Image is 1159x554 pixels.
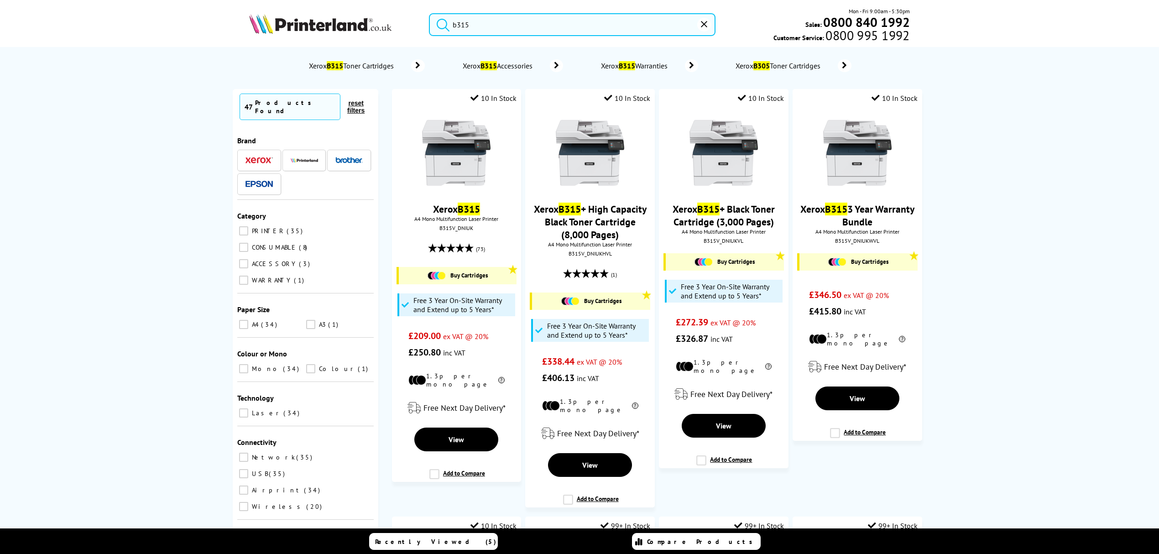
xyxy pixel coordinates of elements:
[239,502,248,511] input: Wireless 20
[735,61,825,70] span: Xerox Toner Cartridges
[306,364,315,373] input: Colour 1
[480,61,497,70] mark: B315
[296,453,314,461] span: 35
[461,61,537,70] span: Xerox Accessories
[250,276,293,284] span: WARRANTY
[283,365,301,373] span: 34
[824,361,906,372] span: Free Next Day Delivery*
[413,296,513,314] span: Free 3 Year On-Site Warranty and Extend up to 5 Years*
[328,320,340,329] span: 1
[532,250,647,257] div: B315V_DNIUKHVL
[716,421,731,430] span: View
[676,333,708,345] span: £326.87
[805,20,822,29] span: Sales:
[449,435,464,444] span: View
[239,276,248,285] input: WARRANTY 1
[844,291,889,300] span: ex VAT @ 20%
[582,460,598,470] span: View
[710,318,756,327] span: ex VAT @ 20%
[734,521,784,530] div: 99+ In Stock
[804,258,913,266] a: Buy Cartridges
[559,203,581,215] mark: B315
[458,203,480,215] mark: B315
[850,394,865,403] span: View
[697,203,720,215] mark: B315
[375,538,496,546] span: Recently Viewed (5)
[335,157,363,163] img: Brother
[632,533,761,550] a: Compare Products
[710,334,733,344] span: inc VAT
[584,297,621,305] span: Buy Cartridges
[245,181,273,188] img: Epson
[604,94,650,103] div: 10 In Stock
[534,203,647,241] a: XeroxB315+ High Capacity Black Toner Cartridge (8,000 Pages)
[600,59,698,72] a: XeroxB315Warranties
[815,387,899,410] a: View
[851,258,888,266] span: Buy Cartridges
[600,521,650,530] div: 99+ In Stock
[433,203,480,215] a: XeroxB315
[809,305,841,317] span: £415.80
[250,320,260,329] span: A4
[249,14,392,34] img: Printerland Logo
[250,470,268,478] span: USB
[676,358,772,375] li: 1.3p per mono page
[414,428,498,451] a: View
[809,289,841,301] span: £346.50
[537,297,645,305] a: Buy Cartridges
[844,307,866,316] span: inc VAT
[828,258,846,266] img: Cartridges
[830,428,886,445] label: Add to Compare
[647,538,757,546] span: Compare Products
[237,136,256,145] span: Brand
[249,14,418,36] a: Printerland Logo
[542,355,574,367] span: £338.44
[561,297,579,305] img: Cartridges
[823,14,910,31] b: 0800 840 1992
[291,158,318,162] img: Printerland
[239,243,248,252] input: CONSUMABLE 8
[872,94,918,103] div: 10 In Stock
[797,354,917,380] div: modal_delivery
[547,321,647,340] span: Free 3 Year On-Site Warranty and Extend up to 5 Years*
[269,470,287,478] span: 35
[245,157,273,163] img: Xerox
[308,59,425,72] a: XeroxB315Toner Cartridges
[287,227,305,235] span: 35
[250,260,298,268] span: ACCESSORY
[600,61,672,70] span: Xerox Warranties
[681,282,780,300] span: Free 3 Year On-Site Warranty and Extend up to 5 Years*
[823,119,892,187] img: Xerox-B315-Front-Small.jpg
[239,364,248,373] input: Mono 34
[299,243,309,251] span: 8
[283,409,302,417] span: 34
[443,332,488,341] span: ex VAT @ 20%
[239,320,248,329] input: A4 34
[470,521,517,530] div: 10 In Stock
[239,226,248,235] input: PRINTER 35
[422,119,491,187] img: Xerox-B315-Front-Small.jpg
[666,237,781,244] div: B315V_DNIUKVL
[476,240,485,258] span: (73)
[294,276,306,284] span: 1
[408,330,441,342] span: £209.00
[250,453,295,461] span: Network
[428,272,446,280] img: Cartridges
[682,414,766,438] a: View
[809,331,905,347] li: 1.3p per mono page
[470,94,517,103] div: 10 In Stock
[237,211,266,220] span: Category
[773,31,909,42] span: Customer Service:
[304,486,322,494] span: 34
[245,102,253,111] span: 47
[557,428,639,439] span: Free Next Day Delivery*
[673,203,775,228] a: XeroxB315+ Black Toner Cartridge (3,000 Pages)
[397,215,517,222] span: A4 Mono Multifunction Laser Printer
[237,305,270,314] span: Paper Size
[239,259,248,268] input: ACCESSORY 3
[450,272,488,279] span: Buy Cartridges
[239,469,248,478] input: USB 35
[563,495,619,512] label: Add to Compare
[239,486,248,495] input: Airprint 34
[340,99,371,115] button: reset filters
